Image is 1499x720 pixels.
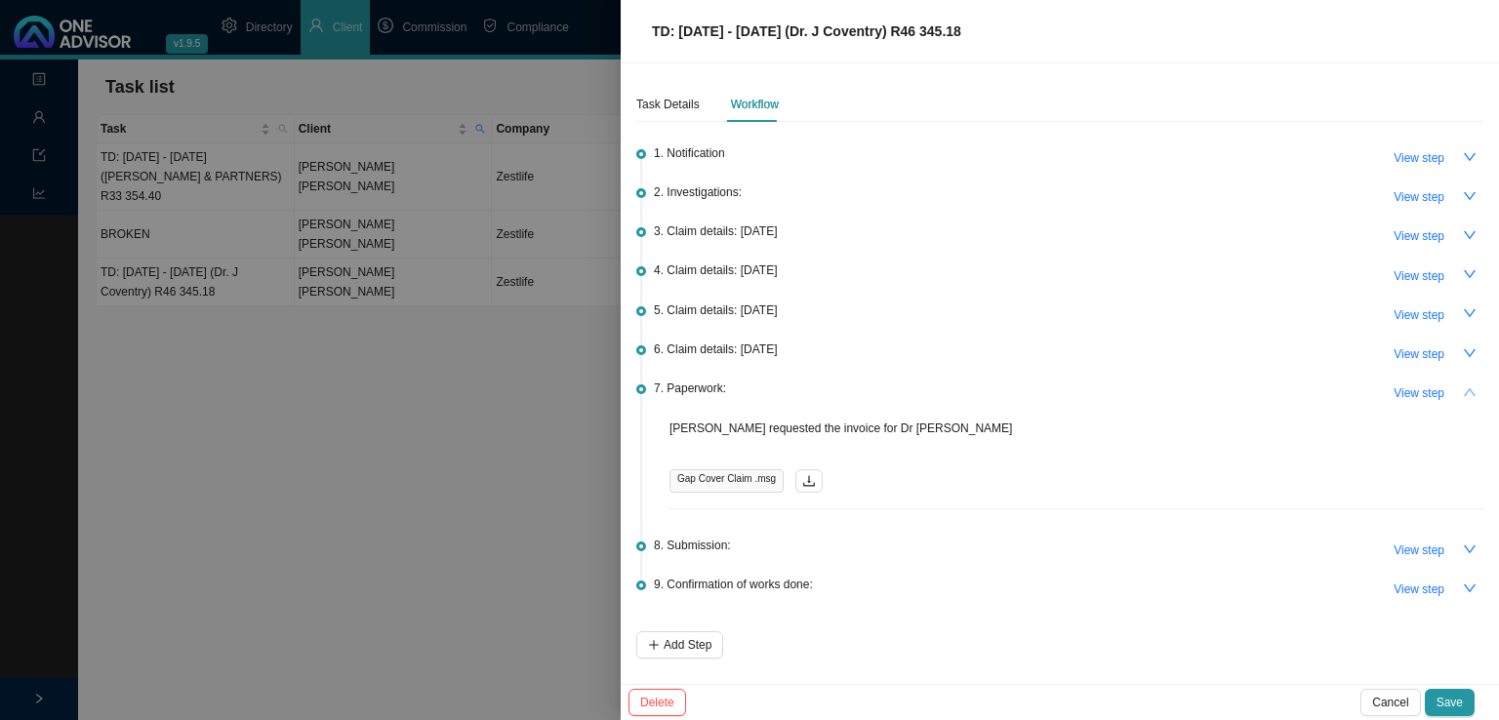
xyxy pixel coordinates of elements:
span: 4. Claim details: [DATE] [654,260,777,280]
button: View step [1382,183,1456,211]
span: 9. Confirmation of works done: [654,575,813,594]
span: 2. Investigations: [654,182,742,202]
span: down [1463,581,1477,595]
button: View step [1382,301,1456,329]
span: down [1463,150,1477,164]
p: [PERSON_NAME] requested the invoice for Dr [PERSON_NAME] [669,419,1483,438]
span: TD: [DATE] - [DATE] (Dr. J Coventry) R46 345.18 [652,23,961,39]
button: View step [1382,576,1456,603]
button: View step [1382,222,1456,250]
button: View step [1382,340,1456,368]
span: 1. Notification [654,143,725,163]
div: Task Details [636,95,700,114]
span: 5. Claim details: [DATE] [654,300,777,320]
span: down [1463,346,1477,360]
button: Add Step [636,631,723,659]
span: 7. Paperwork: [654,379,726,398]
span: 8. Submission: [654,536,731,555]
span: up [1463,385,1477,399]
button: Cancel [1360,689,1420,716]
span: download [802,474,816,488]
span: Delete [640,693,674,712]
span: down [1463,267,1477,281]
span: View step [1394,344,1444,364]
button: View step [1382,262,1456,290]
button: View step [1382,380,1456,407]
span: View step [1394,266,1444,286]
span: down [1463,306,1477,320]
button: Delete [628,689,686,716]
span: View step [1394,187,1444,207]
span: plus [648,639,660,651]
span: View step [1394,305,1444,325]
button: View step [1382,537,1456,564]
span: Add Step [664,635,711,655]
span: Gap Cover Claim .msg [669,469,784,493]
span: View step [1394,148,1444,168]
span: Save [1437,693,1463,712]
span: View step [1394,540,1444,560]
span: 3. Claim details: [DATE] [654,221,777,241]
span: down [1463,189,1477,203]
span: View step [1394,226,1444,246]
div: Workflow [731,95,779,114]
span: down [1463,228,1477,242]
button: View step [1382,144,1456,172]
button: Save [1425,689,1475,716]
span: View step [1394,580,1444,599]
span: down [1463,542,1477,556]
span: Cancel [1372,693,1408,712]
span: 6. Claim details: [DATE] [654,340,777,359]
span: View step [1394,383,1444,403]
